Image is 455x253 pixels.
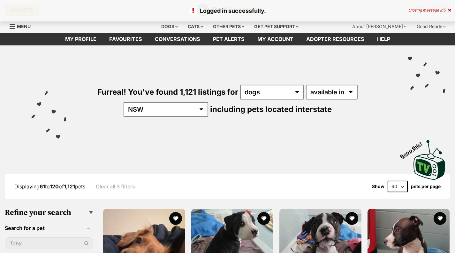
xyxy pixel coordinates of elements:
[399,137,428,160] span: Boop this!
[14,183,85,190] span: Displaying to of pets
[257,212,270,225] button: favourite
[10,20,35,32] a: Menu
[6,6,449,15] p: Logged in successfully.
[169,212,182,225] button: favourite
[64,183,75,190] strong: 1,121
[371,33,397,45] a: Help
[434,212,446,225] button: favourite
[96,184,135,189] a: Clear all 3 filters
[97,87,238,97] span: Furreal! You've found 1,121 listings for
[5,225,93,231] header: Search for a pet
[5,208,93,217] h3: Refine your search
[413,134,445,181] a: Boop this!
[300,33,371,45] a: Adopter resources
[345,212,358,225] button: favourite
[408,8,451,12] div: Closing message in
[148,33,207,45] a: conversations
[157,20,182,33] div: Dogs
[103,33,148,45] a: Favourites
[40,183,45,190] strong: 61
[412,20,450,33] div: Good Reads
[443,8,445,12] span: 5
[372,184,384,189] span: Show
[348,20,411,33] div: About [PERSON_NAME]
[413,140,445,180] img: PetRescue TV logo
[209,20,249,33] div: Other pets
[207,33,251,45] a: Pet alerts
[50,183,59,190] strong: 120
[251,33,300,45] a: My account
[411,184,441,189] label: pets per page
[5,237,93,249] input: Toby
[210,105,332,114] span: including pets located interstate
[183,20,208,33] div: Cats
[59,33,103,45] a: My profile
[250,20,303,33] div: Get pet support
[17,24,31,29] span: Menu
